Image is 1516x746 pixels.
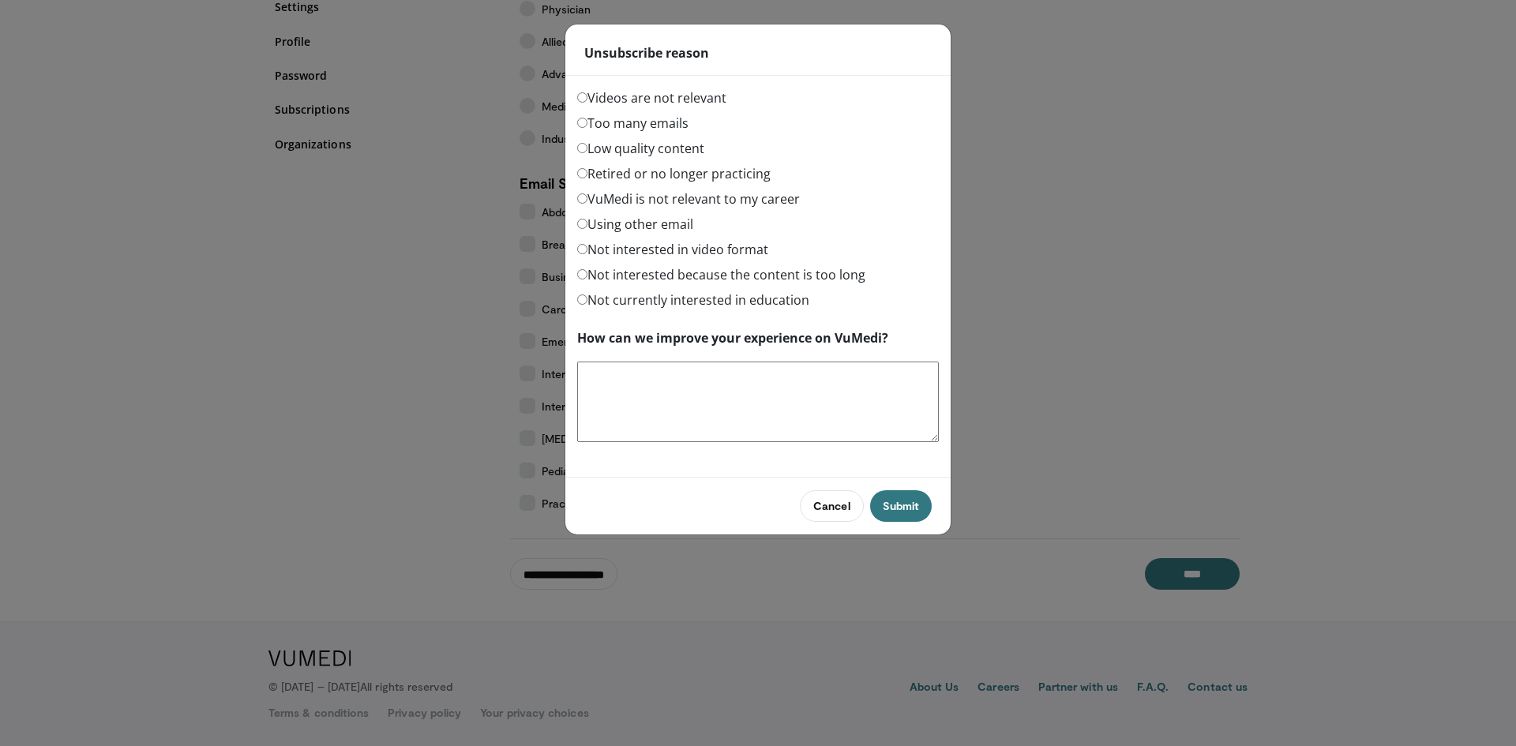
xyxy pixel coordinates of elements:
input: Too many emails [577,118,587,128]
input: Not interested in video format [577,244,587,254]
strong: Unsubscribe reason [584,43,709,62]
label: Low quality content [577,139,704,158]
input: VuMedi is not relevant to my career [577,193,587,204]
input: Retired or no longer practicing [577,168,587,178]
label: Videos are not relevant [577,88,726,107]
button: Submit [870,490,932,522]
input: Not currently interested in education [577,294,587,305]
label: Too many emails [577,114,689,133]
label: Not interested because the content is too long [577,265,865,284]
label: VuMedi is not relevant to my career [577,189,800,208]
label: Not interested in video format [577,240,768,259]
input: Videos are not relevant [577,92,587,103]
input: Low quality content [577,143,587,153]
label: How can we improve your experience on VuMedi? [577,328,888,347]
input: Not interested because the content is too long [577,269,587,279]
label: Using other email [577,215,693,234]
label: Retired or no longer practicing [577,164,771,183]
input: Using other email [577,219,587,229]
label: Not currently interested in education [577,291,809,309]
button: Cancel [800,490,863,522]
